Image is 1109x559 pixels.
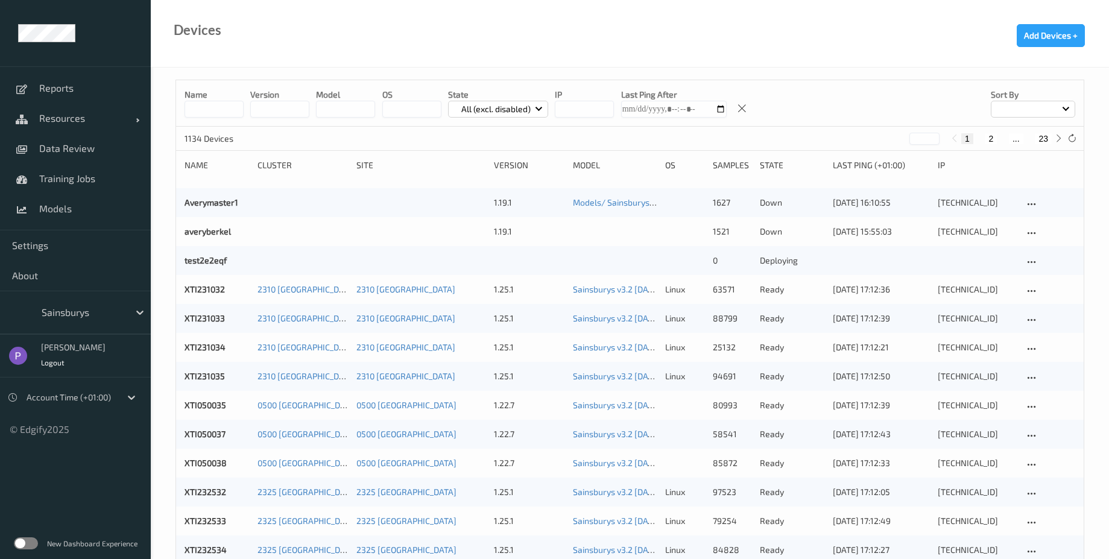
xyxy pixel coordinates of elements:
[833,283,929,295] div: [DATE] 17:12:36
[713,283,751,295] div: 63571
[938,457,1015,469] div: [TECHNICAL_ID]
[356,545,457,555] a: 2325 [GEOGRAPHIC_DATA]
[494,486,565,498] div: 1.25.1
[258,458,358,468] a: 0500 [GEOGRAPHIC_DATA]
[760,486,824,498] p: ready
[991,89,1075,101] p: Sort by
[494,457,565,469] div: 1.22.7
[713,226,751,238] div: 1521
[938,370,1015,382] div: [TECHNICAL_ID]
[573,400,724,410] a: Sainsburys v3.2 [DATE] 16:44 Auto Save
[356,159,485,171] div: Site
[760,283,824,295] p: ready
[938,283,1015,295] div: [TECHNICAL_ID]
[494,544,565,556] div: 1.25.1
[356,284,455,294] a: 2310 [GEOGRAPHIC_DATA]
[665,486,704,498] p: linux
[573,458,724,468] a: Sainsburys v3.2 [DATE] 16:44 Auto Save
[356,429,457,439] a: 0500 [GEOGRAPHIC_DATA]
[833,457,929,469] div: [DATE] 17:12:33
[573,313,724,323] a: Sainsburys v3.2 [DATE] 16:44 Auto Save
[833,226,929,238] div: [DATE] 15:55:03
[316,89,375,101] p: model
[760,428,824,440] p: ready
[938,428,1015,440] div: [TECHNICAL_ID]
[185,284,225,294] a: XTI231032
[185,429,226,439] a: XTI050037
[713,399,751,411] div: 80993
[938,399,1015,411] div: [TECHNICAL_ID]
[494,399,565,411] div: 1.22.7
[833,515,929,527] div: [DATE] 17:12:49
[185,400,226,410] a: XTI050035
[760,226,824,238] p: down
[185,197,238,207] a: Averymaster1
[938,312,1015,324] div: [TECHNICAL_ID]
[185,89,244,101] p: Name
[833,428,929,440] div: [DATE] 17:12:43
[760,159,824,171] div: State
[250,89,309,101] p: version
[185,226,231,236] a: averyberkel
[174,24,221,36] div: Devices
[494,428,565,440] div: 1.22.7
[573,159,657,171] div: Model
[665,341,704,353] p: linux
[573,342,724,352] a: Sainsburys v3.2 [DATE] 16:44 Auto Save
[185,516,226,526] a: XTI232533
[573,197,941,207] a: Models/ Sainsburys_CombinedData_[DATE] with min_top_k_precisions and 1.15.2 w0 [DATE] 15:00
[356,516,457,526] a: 2325 [GEOGRAPHIC_DATA]
[713,428,751,440] div: 58541
[258,429,358,439] a: 0500 [GEOGRAPHIC_DATA]
[185,255,227,265] a: test2e2eqf
[713,312,751,324] div: 88799
[833,399,929,411] div: [DATE] 17:12:39
[713,515,751,527] div: 79254
[382,89,441,101] p: OS
[938,515,1015,527] div: [TECHNICAL_ID]
[258,313,356,323] a: 2310 [GEOGRAPHIC_DATA]
[185,487,226,497] a: XTI232532
[665,544,704,556] p: linux
[760,515,824,527] p: ready
[356,342,455,352] a: 2310 [GEOGRAPHIC_DATA]
[713,159,751,171] div: Samples
[665,370,704,382] p: linux
[494,370,565,382] div: 1.25.1
[258,342,356,352] a: 2310 [GEOGRAPHIC_DATA]
[494,283,565,295] div: 1.25.1
[258,400,358,410] a: 0500 [GEOGRAPHIC_DATA]
[833,159,929,171] div: Last Ping (+01:00)
[938,226,1015,238] div: [TECHNICAL_ID]
[713,457,751,469] div: 85872
[573,545,724,555] a: Sainsburys v3.2 [DATE] 16:44 Auto Save
[760,254,824,267] p: deploying
[185,342,226,352] a: XTI231034
[494,312,565,324] div: 1.25.1
[760,197,824,209] p: down
[760,341,824,353] p: ready
[938,341,1015,353] div: [TECHNICAL_ID]
[938,544,1015,556] div: [TECHNICAL_ID]
[665,312,704,324] p: linux
[713,370,751,382] div: 94691
[185,159,249,171] div: Name
[760,399,824,411] p: ready
[621,89,727,101] p: Last Ping After
[448,89,549,101] p: State
[760,370,824,382] p: ready
[938,159,1015,171] div: ip
[185,545,227,555] a: XTI232534
[665,283,704,295] p: linux
[833,312,929,324] div: [DATE] 17:12:39
[573,284,724,294] a: Sainsburys v3.2 [DATE] 16:44 Auto Save
[713,341,751,353] div: 25132
[713,544,751,556] div: 84828
[573,487,724,497] a: Sainsburys v3.2 [DATE] 16:44 Auto Save
[760,312,824,324] p: ready
[258,284,356,294] a: 2310 [GEOGRAPHIC_DATA]
[833,370,929,382] div: [DATE] 17:12:50
[258,545,358,555] a: 2325 [GEOGRAPHIC_DATA]
[494,226,565,238] div: 1.19.1
[573,371,724,381] a: Sainsburys v3.2 [DATE] 16:44 Auto Save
